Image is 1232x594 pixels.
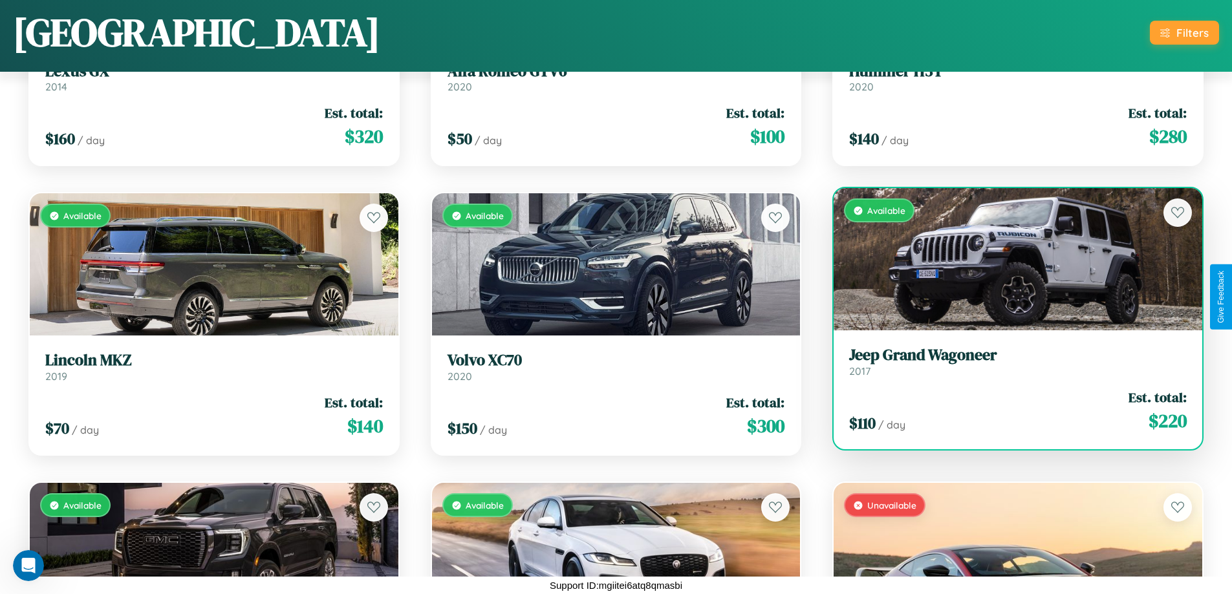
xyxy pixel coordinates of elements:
span: 2019 [45,370,67,383]
h3: Lincoln MKZ [45,351,383,370]
button: Filters [1150,21,1219,45]
a: Lexus GX2014 [45,62,383,94]
span: Available [63,210,102,221]
span: $ 140 [849,128,879,149]
span: Unavailable [867,500,916,511]
span: 2014 [45,80,67,93]
span: $ 70 [45,418,69,439]
span: $ 150 [448,418,477,439]
span: 2020 [849,80,874,93]
span: Available [63,500,102,511]
span: $ 140 [347,413,383,439]
iframe: Intercom live chat [13,550,44,581]
span: $ 100 [750,123,784,149]
span: $ 320 [345,123,383,149]
span: $ 300 [747,413,784,439]
span: / day [480,423,507,436]
h3: Volvo XC70 [448,351,785,370]
span: Est. total: [1129,103,1187,122]
span: / day [881,134,909,147]
span: $ 280 [1149,123,1187,149]
span: $ 160 [45,128,75,149]
a: Hummer H3T2020 [849,62,1187,94]
span: $ 220 [1149,408,1187,434]
span: $ 50 [448,128,472,149]
a: Volvo XC702020 [448,351,785,383]
span: 2017 [849,365,870,377]
a: Jeep Grand Wagoneer2017 [849,346,1187,377]
span: Est. total: [325,393,383,412]
div: Give Feedback [1216,271,1226,323]
h1: [GEOGRAPHIC_DATA] [13,6,380,59]
span: Available [867,205,905,216]
div: Filters [1176,26,1209,39]
span: / day [475,134,502,147]
span: / day [878,418,905,431]
span: 2020 [448,370,472,383]
span: Est. total: [726,393,784,412]
span: Available [466,500,504,511]
span: / day [78,134,105,147]
span: $ 110 [849,412,876,434]
p: Support ID: mgiitei6atq8qmasbi [550,577,682,594]
span: Est. total: [325,103,383,122]
span: 2020 [448,80,472,93]
a: Lincoln MKZ2019 [45,351,383,383]
h3: Jeep Grand Wagoneer [849,346,1187,365]
span: Est. total: [726,103,784,122]
span: / day [72,423,99,436]
span: Available [466,210,504,221]
a: Alfa Romeo GTV62020 [448,62,785,94]
span: Est. total: [1129,388,1187,407]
